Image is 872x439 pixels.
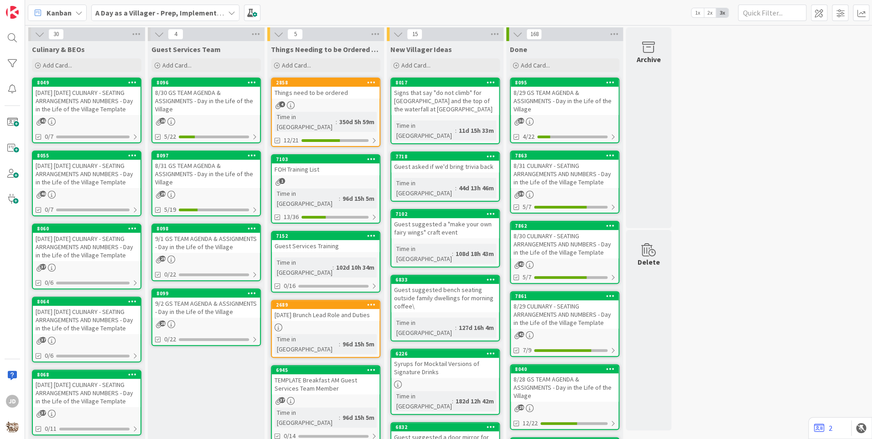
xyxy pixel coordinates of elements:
[6,420,19,433] img: avatar
[272,374,379,394] div: TEMPLATE Breakfast AM Guest Services Team Member
[510,291,619,357] a: 78618/29 CULINARY - SEATING ARRANGEMENTS AND NUMBERS - Day in the Life of the Village Template7/9
[32,224,141,289] a: 8060[DATE] [DATE] CULINARY - SEATING ARRANGEMENTS AND NUMBERS - Day in the Life of the Village Te...
[272,78,379,99] div: 2858Things need to be ordered
[32,370,141,435] a: 8068[DATE] [DATE] CULINARY - SEATING ARRANGEMENTS AND NUMBERS - Day in the Life of the Village Te...
[33,233,140,261] div: [DATE] [DATE] CULINARY - SEATING ARRANGEMENTS AND NUMBERS - Day in the Life of the Village Template
[160,118,166,124] span: 28
[526,29,542,40] span: 168
[511,222,618,258] div: 78628/30 CULINARY - SEATING ARRANGEMENTS AND NUMBERS - Day in the Life of the Village Template
[37,371,140,378] div: 8068
[33,306,140,334] div: [DATE] [DATE] CULINARY - SEATING ARRANGEMENTS AND NUMBERS - Day in the Life of the Village Template
[637,54,661,65] div: Archive
[391,284,499,312] div: Guest suggested bench seating outside family dwellings for morning coffee\
[33,78,140,87] div: 8049
[395,277,499,283] div: 6833
[391,161,499,172] div: Guest asked if we'd bring trivia back
[510,151,619,214] a: 78638/31 CULINARY - SEATING ARRANGEMENTS AND NUMBERS - Day in the Life of the Village Template5/7
[40,410,46,416] span: 37
[156,225,260,232] div: 8098
[271,154,380,224] a: 7103FOH Training ListTime in [GEOGRAPHIC_DATA]:96d 15h 5m13/36
[152,289,260,318] div: 80999/2 GS TEAM AGENDA & ASSIGNMENTS - Day in the Life of the Village
[340,193,377,204] div: 96d 15h 5m
[33,298,140,306] div: 8064
[523,132,535,141] span: 4/22
[691,8,704,17] span: 1x
[390,275,500,341] a: 6833Guest suggested bench seating outside family dwellings for morning coffee\Time in [GEOGRAPHIC...
[272,366,379,374] div: 6945
[276,156,379,162] div: 7103
[275,408,339,428] div: Time in [GEOGRAPHIC_DATA]
[521,61,550,69] span: Add Card...
[33,298,140,334] div: 8064[DATE] [DATE] CULINARY - SEATING ARRANGEMENTS AND NUMBERS - Day in the Life of the Village Te...
[43,61,72,69] span: Add Card...
[511,160,618,188] div: 8/31 CULINARY - SEATING ARRANGEMENTS AND NUMBERS - Day in the Life of the Village Template
[457,323,496,333] div: 127d 16h 4m
[391,78,499,87] div: 8017
[390,45,452,54] span: New Villager Ideas
[511,78,618,87] div: 8095
[395,424,499,430] div: 6832
[271,300,380,358] a: 2689[DATE] Brunch Lead Role and DutiesTime in [GEOGRAPHIC_DATA]:96d 15h 5m
[391,152,499,172] div: 7718Guest asked if we'd bring trivia back
[518,191,524,197] span: 39
[272,78,379,87] div: 2858
[275,257,332,277] div: Time in [GEOGRAPHIC_DATA]
[511,87,618,115] div: 8/29 GS TEAM AGENDA & ASSIGNMENTS - Day in the Life of the Village
[271,45,380,54] span: Things Needing to be Ordered - PUT IN CARD, Don't make new card
[272,232,379,252] div: 7152Guest Services Training
[33,225,140,261] div: 8060[DATE] [DATE] CULINARY - SEATING ARRANGEMENTS AND NUMBERS - Day in the Life of the Village Te...
[164,334,176,344] span: 0/22
[47,7,72,18] span: Kanban
[152,233,260,253] div: 9/1 GS TEAM AGENDA & ASSIGNMENTS - Day in the Life of the Village
[401,61,431,69] span: Add Card...
[156,152,260,159] div: 8097
[518,261,524,267] span: 42
[33,152,140,160] div: 8055
[518,404,524,410] span: 29
[523,418,538,428] span: 12/22
[32,151,141,216] a: 8055[DATE] [DATE] CULINARY - SEATING ARRANGEMENTS AND NUMBERS - Day in the Life of the Village Te...
[271,231,380,293] a: 7152Guest Services TrainingTime in [GEOGRAPHIC_DATA]:102d 10h 34m0/16
[510,45,527,54] span: Done
[37,298,140,305] div: 8064
[738,5,806,21] input: Quick Filter...
[340,339,377,349] div: 96d 15h 5m
[391,78,499,115] div: 8017Signs that say "do not climb" for [GEOGRAPHIC_DATA] and the top of the waterfall at [GEOGRAPH...
[151,288,261,346] a: 80999/2 GS TEAM AGENDA & ASSIGNMENTS - Day in the Life of the Village0/22
[151,224,261,281] a: 80989/1 GS TEAM AGENDA & ASSIGNMENTS - Day in the Life of the Village0/22
[339,193,340,204] span: :
[33,152,140,188] div: 8055[DATE] [DATE] CULINARY - SEATING ARRANGEMENTS AND NUMBERS - Day in the Life of the Village Te...
[638,256,660,267] div: Delete
[518,331,524,337] span: 41
[407,29,422,40] span: 15
[394,391,452,411] div: Time in [GEOGRAPHIC_DATA]
[152,225,260,233] div: 8098
[511,152,618,160] div: 7863
[453,396,496,406] div: 182d 12h 42m
[275,112,336,132] div: Time in [GEOGRAPHIC_DATA]
[271,78,380,147] a: 2858Things need to be orderedTime in [GEOGRAPHIC_DATA]:350d 5h 59m12/21
[272,301,379,309] div: 2689
[336,117,337,127] span: :
[511,222,618,230] div: 7862
[152,78,260,115] div: 80968/30 GS TEAM AGENDA & ASSIGNMENTS - Day in the Life of the Village
[275,334,339,354] div: Time in [GEOGRAPHIC_DATA]
[33,379,140,407] div: [DATE] [DATE] CULINARY - SEATING ARRANGEMENTS AND NUMBERS - Day in the Life of the Village Template
[452,249,453,259] span: :
[33,160,140,188] div: [DATE] [DATE] CULINARY - SEATING ARRANGEMENTS AND NUMBERS - Day in the Life of the Village Template
[151,151,261,216] a: 80978/31 GS TEAM AGENDA & ASSIGNMENTS - Day in the Life of the Village5/19
[45,132,53,141] span: 0/7
[152,160,260,188] div: 8/31 GS TEAM AGENDA & ASSIGNMENTS - Day in the Life of the Village
[337,117,377,127] div: 350d 5h 59m
[455,323,457,333] span: :
[814,423,832,434] a: 2
[48,29,64,40] span: 30
[33,225,140,233] div: 8060
[40,191,46,197] span: 40
[45,351,53,361] span: 0/6
[457,125,496,136] div: 11d 15h 33m
[716,8,728,17] span: 3x
[164,205,176,214] span: 5/19
[272,87,379,99] div: Things need to be ordered
[37,152,140,159] div: 8055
